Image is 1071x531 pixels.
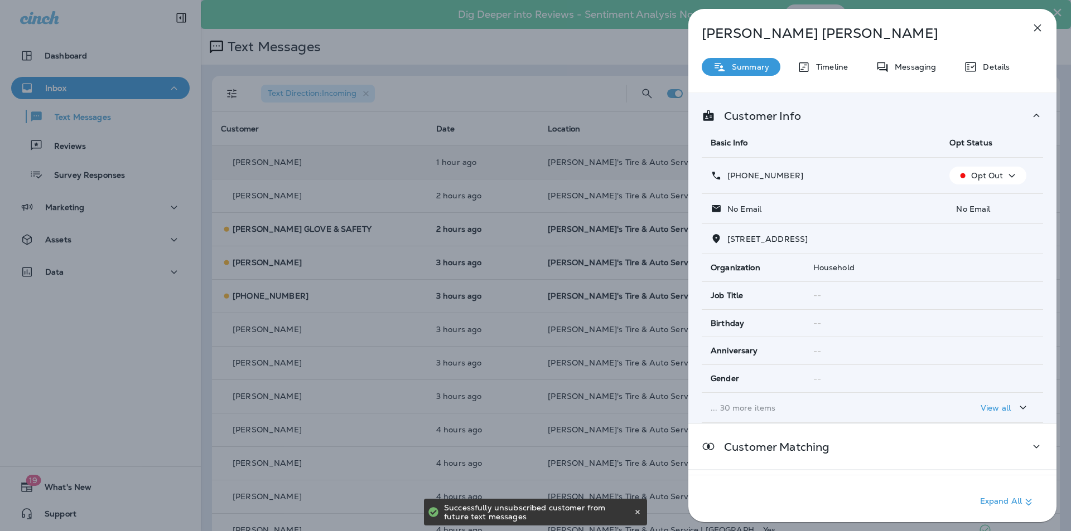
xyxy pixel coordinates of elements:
[813,290,821,300] span: --
[813,318,821,328] span: --
[726,62,769,71] p: Summary
[711,403,932,412] p: ... 30 more items
[711,138,747,148] span: Basic Info
[813,346,821,356] span: --
[813,262,855,272] span: Household
[813,374,821,384] span: --
[711,291,743,300] span: Job Title
[949,167,1026,184] button: Opt Out
[711,374,739,383] span: Gender
[889,62,936,71] p: Messaging
[811,62,848,71] p: Timeline
[715,111,801,120] p: Customer Info
[444,499,631,525] div: Successfully unsubscribed customer from future text messages
[977,62,1010,71] p: Details
[711,263,760,272] span: Organization
[702,26,1006,41] p: [PERSON_NAME] [PERSON_NAME]
[976,397,1034,418] button: View all
[722,171,803,180] p: [PHONE_NUMBER]
[981,403,1011,412] p: View all
[711,346,758,355] span: Anniversary
[711,319,744,328] span: Birthday
[715,442,829,451] p: Customer Matching
[727,234,808,244] span: [STREET_ADDRESS]
[949,204,1034,213] p: No Email
[722,204,761,213] p: No Email
[949,138,992,148] span: Opt Status
[980,495,1035,509] p: Expand All
[971,171,1003,180] p: Opt Out
[976,492,1040,512] button: Expand All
